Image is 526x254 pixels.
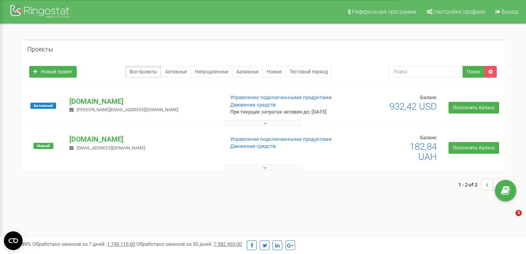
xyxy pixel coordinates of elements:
[449,102,499,114] a: Пополнить баланс
[230,136,332,142] a: Управление подключенными продуктами
[389,66,463,78] input: Поиск
[285,66,332,78] a: Тестовый период
[458,171,505,198] nav: ...
[4,231,23,250] button: Open CMP widget
[420,94,437,100] span: Баланс
[352,9,417,15] span: Реферальная программа
[463,66,485,78] button: Поиск
[262,66,286,78] a: Новые
[125,66,161,78] a: Все проекты
[230,143,276,149] a: Движение средств
[410,141,437,162] span: 182,84 UAH
[27,46,53,53] h5: Проекты
[77,146,145,151] span: [EMAIL_ADDRESS][DOMAIN_NAME]
[33,143,53,149] span: Новый
[500,210,518,229] iframe: Intercom live chat
[29,66,77,78] a: Новый проект
[107,241,135,247] u: 1 745 115,00
[30,103,56,109] span: Активный
[501,9,518,15] span: Выход
[161,66,191,78] a: Активные
[434,9,485,15] span: Настройки профиля
[136,241,242,247] span: Обработано звонков за 30 дней :
[214,241,242,247] u: 7 382 453,00
[191,66,232,78] a: Непродленные
[69,96,217,107] p: [DOMAIN_NAME]
[32,241,135,247] span: Обработано звонков за 7 дней :
[449,142,499,154] a: Пополнить баланс
[230,102,276,108] a: Движение средств
[69,134,217,144] p: [DOMAIN_NAME]
[77,107,178,112] span: [PERSON_NAME][EMAIL_ADDRESS][DOMAIN_NAME]
[389,101,437,112] span: 932,42 USD
[230,108,338,116] p: При текущих затратах активен до: [DATE]
[515,210,522,216] span: 3
[420,135,437,140] span: Баланс
[232,66,263,78] a: Архивные
[230,94,332,100] a: Управление подключенными продуктами
[458,179,481,190] span: 1 - 2 of 2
